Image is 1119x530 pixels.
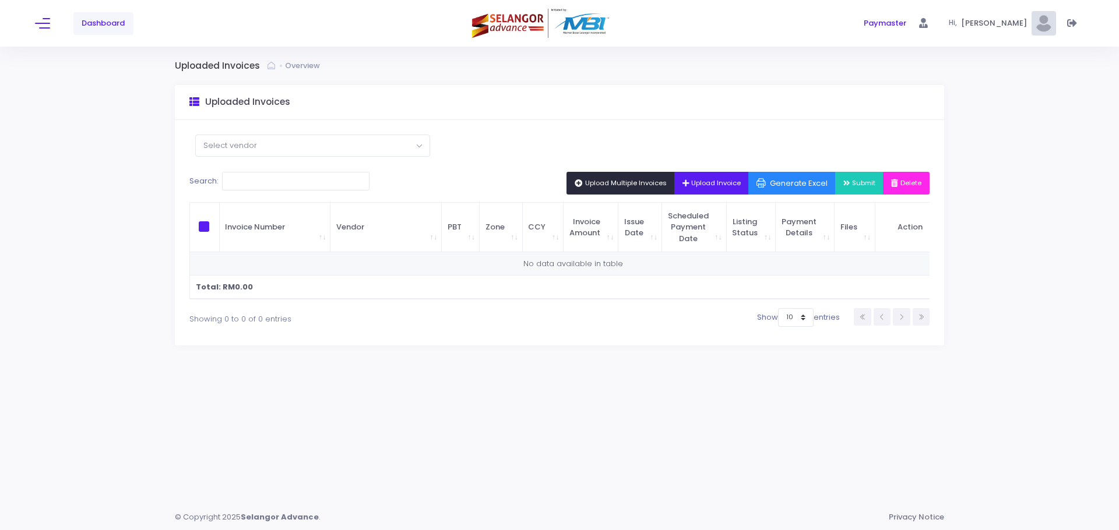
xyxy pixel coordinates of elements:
[73,12,133,35] a: Dashboard
[82,17,125,29] span: Dashboard
[757,308,840,327] label: Show entries
[727,203,776,253] th: Listing Status: activate to sort column ascending
[189,172,370,190] label: Search:
[674,172,749,194] button: Upload Invoice
[748,172,836,194] button: Generate Excel
[662,203,727,253] th: Scheduled Payment Date: activate to sort column ascending
[205,97,290,108] h3: Uploaded Invoices
[330,203,442,253] th: Vendor: activate to sort column ascending
[189,307,491,325] div: Showing 0 to 0 of 0 entries
[175,61,268,72] h3: Uploaded Invoices
[843,178,876,188] span: Submit
[778,308,814,327] select: Showentries
[220,203,331,253] th: Invoice Number: activate to sort column ascending
[203,140,257,151] span: Select vendor
[961,17,1031,29] span: [PERSON_NAME]
[618,203,662,253] th: Issue Date: activate to sort column ascending
[776,203,835,253] th: Payment Details: activate to sort column ascending
[835,172,884,194] button: Submit
[883,172,930,194] button: Delete
[682,178,741,188] span: Upload Invoice
[190,275,952,299] th: Total: RM
[864,17,906,29] span: Paymaster
[190,252,957,275] td: No data available in table
[241,511,319,523] strong: Selangor Advance
[835,203,875,253] th: Files: activate to sort column ascending
[949,18,961,29] span: Hi,
[442,203,480,253] th: PBT: activate to sort column ascending
[472,9,612,38] img: Logo
[235,281,253,292] span: 0.00
[891,178,921,188] span: Delete
[575,178,667,188] span: Upload Multiple Invoices
[175,511,330,523] div: © Copyright 2025 .
[564,203,618,253] th: Invoice Amount: activate to sort column ascending
[756,178,828,189] span: Generate Excel
[1032,11,1056,36] img: Pic
[222,172,370,190] input: Search:
[566,172,675,194] button: Upload Multiple Invoices
[875,203,957,253] th: Action: activate to sort column ascending
[523,203,564,253] th: CCY: activate to sort column ascending
[285,60,323,72] a: Overview
[889,511,944,523] a: Privacy Notice
[480,203,523,253] th: Zone: activate to sort column ascending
